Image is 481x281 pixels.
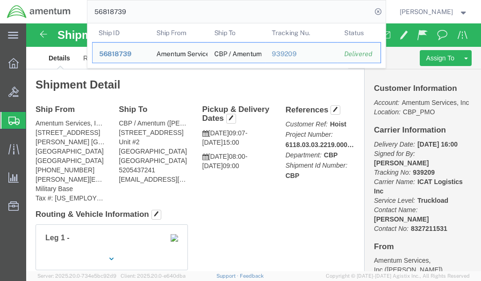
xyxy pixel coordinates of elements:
[399,6,468,17] button: [PERSON_NAME]
[156,43,201,63] div: Amentum Services, Inc
[344,49,374,59] div: Delivered
[37,273,116,279] span: Server: 2025.20.0-734e5bc92d9
[208,23,266,42] th: Ship To
[26,23,481,271] iframe: FS Legacy Container
[87,0,372,23] input: Search for shipment number, reference number
[150,23,208,42] th: Ship From
[99,49,144,59] div: 56818739
[272,49,331,59] div: 939209
[400,7,453,17] span: Steven Alcott
[216,273,240,279] a: Support
[337,23,381,42] th: Status
[121,273,186,279] span: Client: 2025.20.0-e640dba
[326,272,470,280] span: Copyright © [DATE]-[DATE] Agistix Inc., All Rights Reserved
[92,23,150,42] th: Ship ID
[92,23,386,68] table: Search Results
[240,273,264,279] a: Feedback
[214,43,259,63] div: CBP / Amentum
[99,50,131,58] span: 56818739
[7,5,71,19] img: logo
[265,23,337,42] th: Tracking Nu.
